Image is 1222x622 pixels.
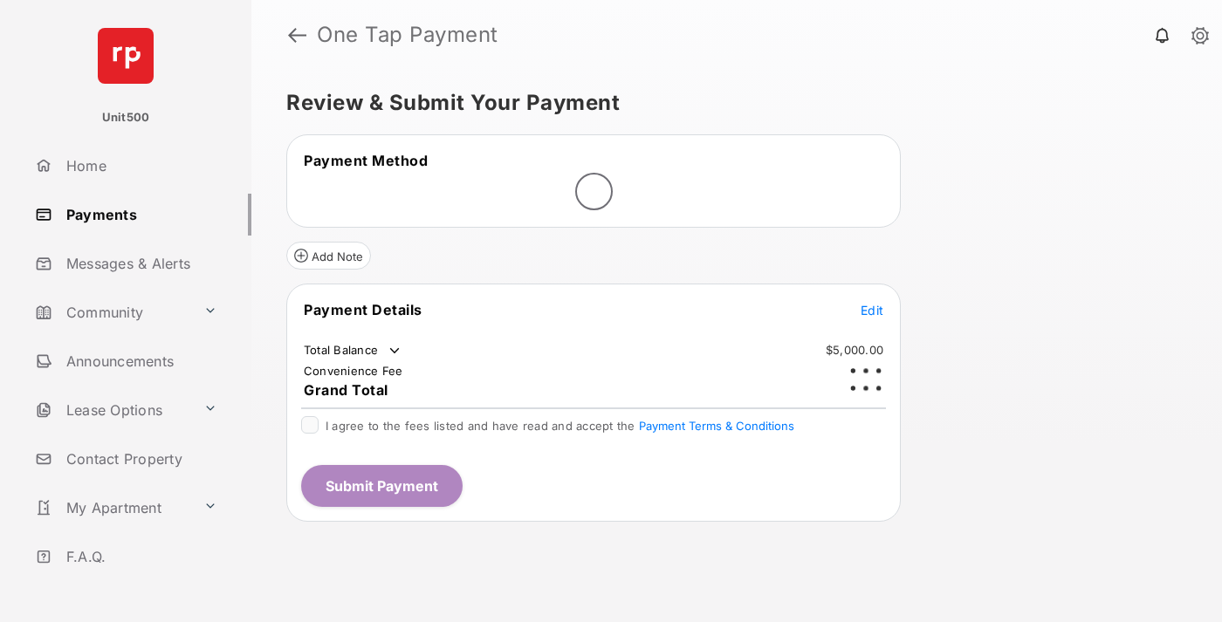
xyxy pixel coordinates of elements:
[304,301,422,318] span: Payment Details
[304,152,428,169] span: Payment Method
[301,465,463,507] button: Submit Payment
[28,291,196,333] a: Community
[28,243,251,284] a: Messages & Alerts
[317,24,498,45] strong: One Tap Payment
[28,340,251,382] a: Announcements
[326,419,794,433] span: I agree to the fees listed and have read and accept the
[102,109,150,126] p: Unit500
[28,194,251,236] a: Payments
[303,363,404,379] td: Convenience Fee
[861,303,883,318] span: Edit
[28,438,251,480] a: Contact Property
[28,145,251,187] a: Home
[286,242,371,270] button: Add Note
[861,301,883,318] button: Edit
[286,92,1173,113] h5: Review & Submit Your Payment
[98,28,154,84] img: svg+xml;base64,PHN2ZyB4bWxucz0iaHR0cDovL3d3dy53My5vcmcvMjAwMC9zdmciIHdpZHRoPSI2NCIgaGVpZ2h0PSI2NC...
[825,342,884,358] td: $5,000.00
[28,389,196,431] a: Lease Options
[303,342,403,359] td: Total Balance
[304,381,388,399] span: Grand Total
[639,419,794,433] button: I agree to the fees listed and have read and accept the
[28,487,196,529] a: My Apartment
[28,536,251,578] a: F.A.Q.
